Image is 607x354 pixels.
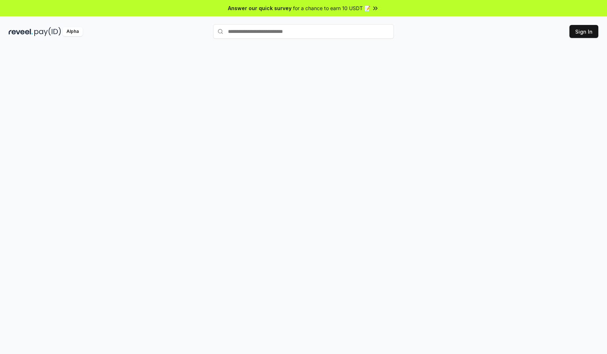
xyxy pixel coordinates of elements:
[34,27,61,36] img: pay_id
[293,4,370,12] span: for a chance to earn 10 USDT 📝
[63,27,83,36] div: Alpha
[9,27,33,36] img: reveel_dark
[569,25,598,38] button: Sign In
[228,4,292,12] span: Answer our quick survey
